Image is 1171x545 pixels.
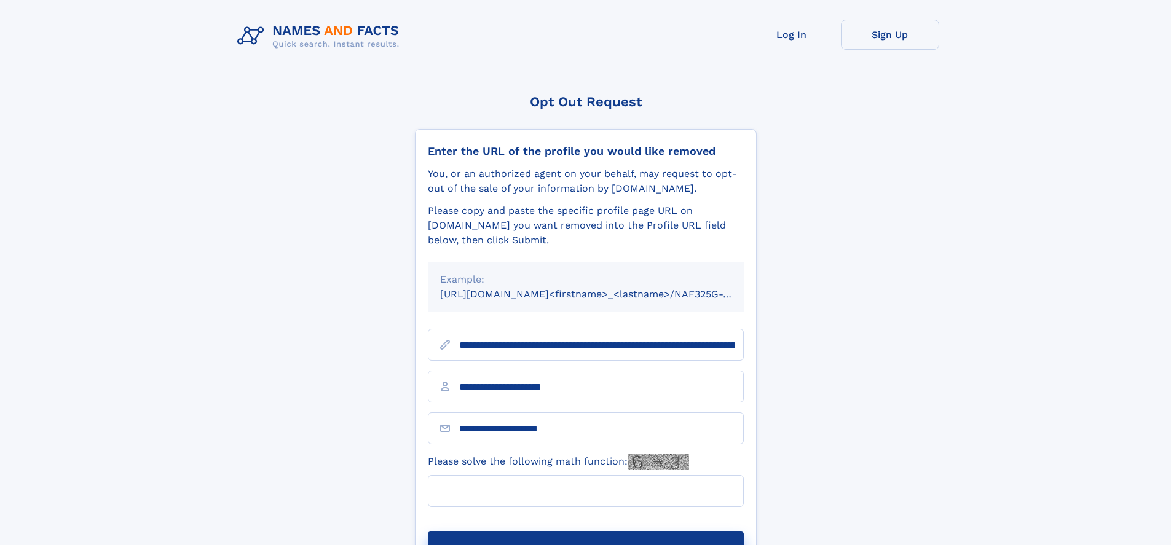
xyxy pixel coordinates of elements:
a: Log In [743,20,841,50]
div: Please copy and paste the specific profile page URL on [DOMAIN_NAME] you want removed into the Pr... [428,203,744,248]
div: Enter the URL of the profile you would like removed [428,144,744,158]
div: Example: [440,272,731,287]
small: [URL][DOMAIN_NAME]<firstname>_<lastname>/NAF325G-xxxxxxxx [440,288,767,300]
a: Sign Up [841,20,939,50]
img: Logo Names and Facts [232,20,409,53]
div: You, or an authorized agent on your behalf, may request to opt-out of the sale of your informatio... [428,167,744,196]
div: Opt Out Request [415,94,757,109]
label: Please solve the following math function: [428,454,689,470]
